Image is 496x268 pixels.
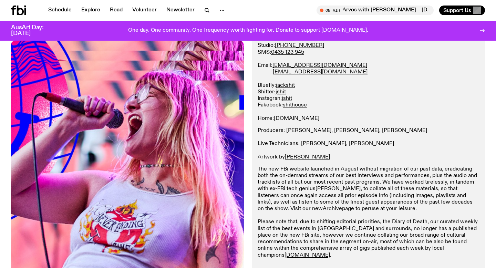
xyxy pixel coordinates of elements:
a: 0435 123 945 [271,50,304,55]
p: Producers: [PERSON_NAME], [PERSON_NAME], [PERSON_NAME] Live Technicians: [PERSON_NAME], [PERSON_N... [258,127,479,161]
a: jshit [282,96,292,101]
a: [DOMAIN_NAME] [285,252,330,258]
a: [EMAIL_ADDRESS][DOMAIN_NAME] [273,69,368,75]
p: One day. One community. One frequency worth fighting for. Donate to support [DOMAIN_NAME]. [128,28,368,34]
a: [PERSON_NAME] [285,154,330,160]
a: Read [106,6,127,15]
h3: AusArt Day: [DATE] [11,25,55,37]
button: On Air[DATE] Arvos with [PERSON_NAME][DATE] Arvos with [PERSON_NAME] [317,6,434,15]
p: The new FBi website launched in August without migration of our past data, eradicating both the o... [258,166,479,259]
a: [PHONE_NUMBER] [275,43,324,48]
a: [PERSON_NAME] [316,186,361,192]
a: [EMAIL_ADDRESS][DOMAIN_NAME] [272,63,367,68]
a: [DOMAIN_NAME] [274,116,319,121]
a: jshit [276,89,286,95]
a: jackshit [276,83,295,88]
button: Support Us [439,6,485,15]
a: Archive [323,206,342,212]
a: Newsletter [162,6,199,15]
a: Schedule [44,6,76,15]
p: Studio: SMS: Email: Bluefly: Shitter: Instagran: Fakebook: Home: [258,42,479,122]
a: shithouse [283,102,307,108]
a: Explore [77,6,104,15]
a: Volunteer [128,6,161,15]
span: Support Us [443,7,471,13]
